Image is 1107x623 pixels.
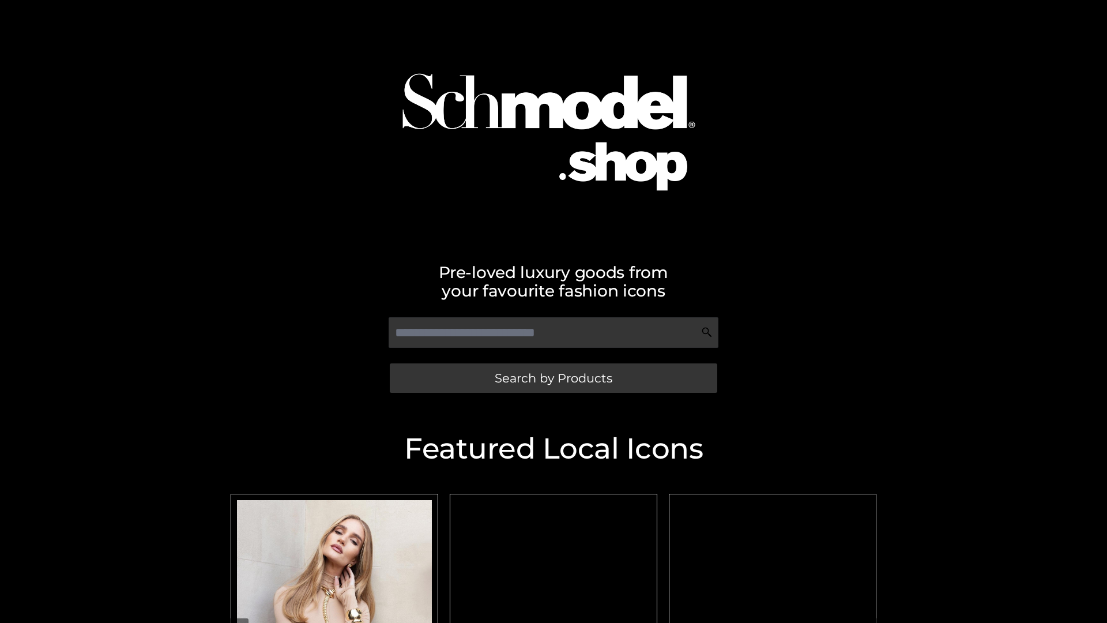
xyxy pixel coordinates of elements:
a: Search by Products [390,363,717,393]
span: Search by Products [495,372,612,384]
img: Search Icon [701,326,713,338]
h2: Pre-loved luxury goods from your favourite fashion icons [225,263,882,300]
h2: Featured Local Icons​ [225,434,882,463]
